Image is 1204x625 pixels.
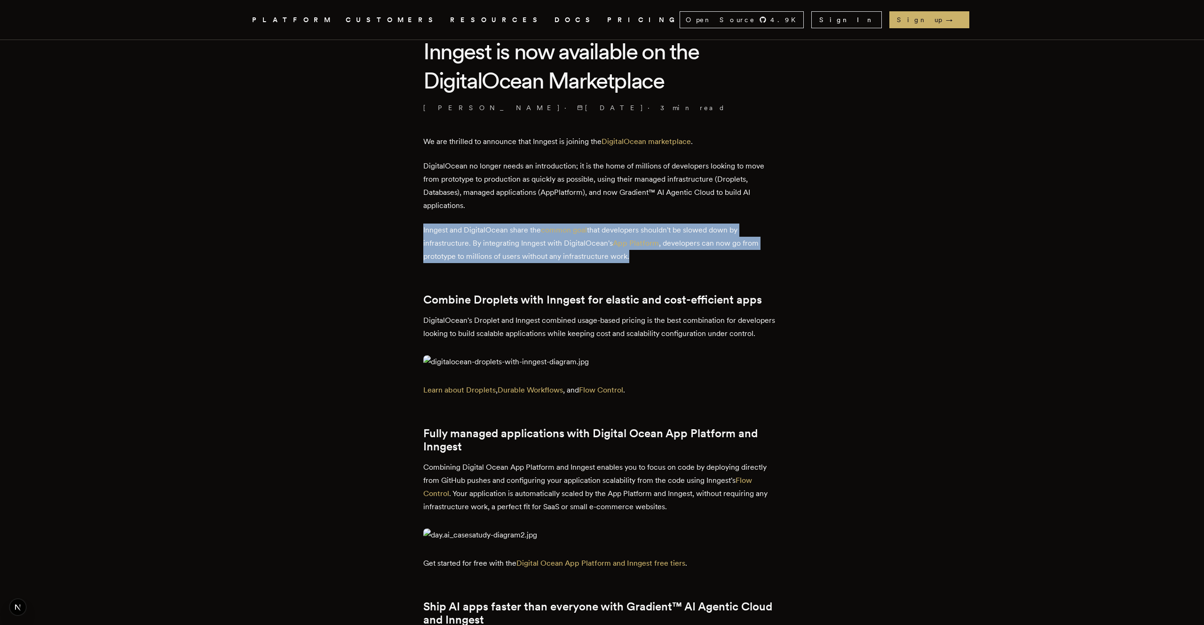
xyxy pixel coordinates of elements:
img: digitalocean-droplets-with-inngest-diagram.jpg [423,355,781,369]
span: [DATE] [577,103,644,112]
p: DigitalOcean's Droplet and Inngest combined usage-based pricing is the best combination for devel... [423,314,781,340]
a: [PERSON_NAME] [423,103,561,112]
p: Inngest and DigitalOcean share the that developers shouldn't be slowed down by infrastructure. By... [423,224,781,263]
a: common goal [541,225,587,234]
h2: Combine Droplets with Inngest for elastic and cost-efficient apps [423,293,781,306]
p: DigitalOcean no longer needs an introduction; it is the home of millions of developers looking to... [423,160,781,212]
p: We are thrilled to announce that Inngest is joining the . [423,135,781,148]
span: Open Source [686,15,755,24]
a: CUSTOMERS [346,14,439,26]
img: day.ai_casesatudy-diagram2.jpg [423,529,781,542]
a: Digital Ocean App Platform and Inngest free tiers [516,559,685,568]
p: Combining Digital Ocean App Platform and Inngest enables you to focus on code by deploying direct... [423,461,781,513]
a: Flow Control [423,476,752,498]
h2: Fully managed applications with Digital Ocean App Platform and Inngest [423,427,781,453]
a: DOCS [554,14,596,26]
button: RESOURCES [450,14,543,26]
span: → [946,15,962,24]
a: DigitalOcean marketplace [602,137,691,146]
a: Sign up [889,11,969,28]
p: , , and . [423,384,781,397]
h1: Inngest is now available on the DigitalOcean Marketplace [423,37,781,96]
p: · · [423,103,781,112]
a: Sign In [811,11,882,28]
button: PLATFORM [252,14,334,26]
p: Get started for free with the . [423,557,781,570]
a: App Platform [613,239,659,248]
span: 4.9 K [770,15,801,24]
a: PRICING [607,14,680,26]
a: Flow Control [579,385,623,394]
a: Durable Workflows [498,385,563,394]
a: Learn about Droplets [423,385,496,394]
span: 3 min read [660,103,725,112]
